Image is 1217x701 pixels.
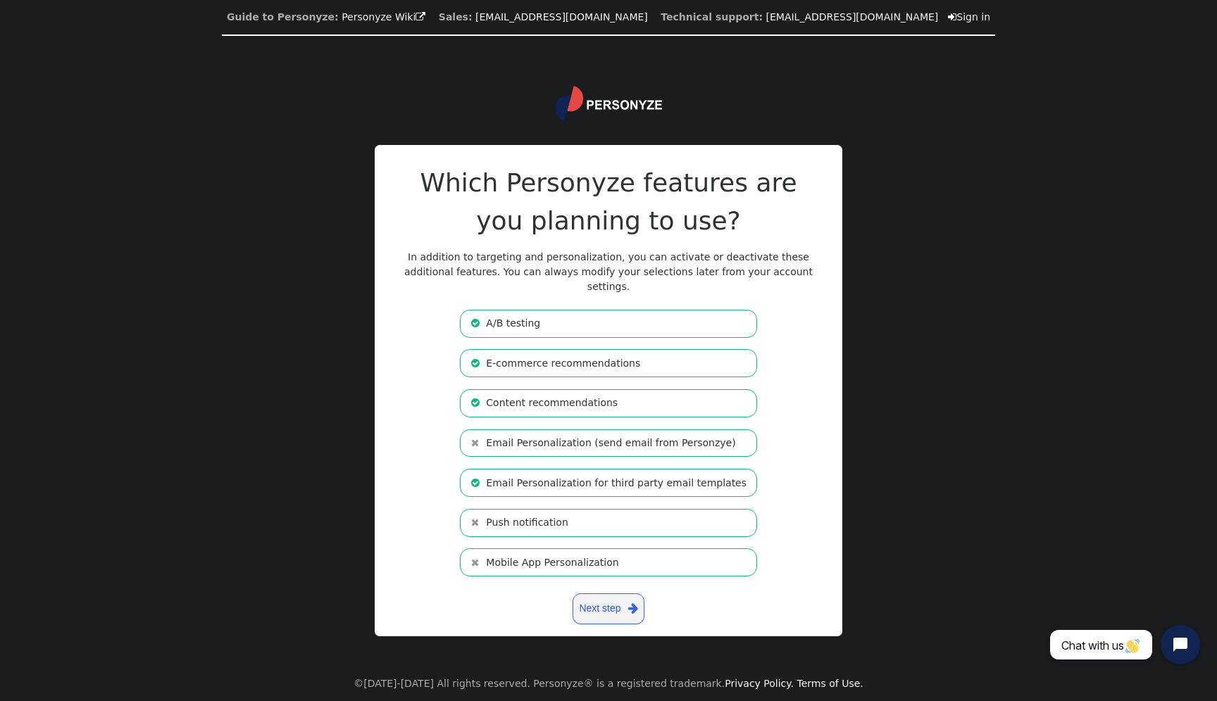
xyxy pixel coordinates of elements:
[948,11,990,23] a: Sign in
[471,557,479,567] span: 
[439,11,473,23] b: Sales:
[471,478,480,488] span: 
[948,12,956,22] span: 
[555,86,662,121] img: logo.svg
[460,349,757,377] li: E-commerce recommendations
[471,517,479,527] span: 
[471,398,480,408] span: 
[628,600,638,617] span: 
[416,12,425,22] span: 
[573,593,644,624] a: Next step
[475,11,648,23] a: [EMAIL_ADDRESS][DOMAIN_NAME]
[227,11,339,23] b: Guide to Personyze:
[460,469,757,497] li: Email Personalization for third party email templates
[460,389,757,417] li: Content recommendations
[797,678,863,689] a: Terms of Use.
[397,250,820,294] p: In addition to targeting and personalization, you can activate or deactivate these additional fea...
[471,318,480,328] span: 
[342,11,425,23] a: Personyze Wiki
[725,678,794,689] a: Privacy Policy.
[460,509,757,537] li: Push notification
[397,164,820,240] h2: Which Personyze features are you planning to use?
[471,438,479,448] span: 
[471,358,480,368] span: 
[354,667,863,701] center: ©[DATE]-[DATE] All rights reserved. Personyze® is a registered trademark.
[460,429,757,457] li: Email Personalization (send email from Personzye)
[766,11,939,23] a: [EMAIL_ADDRESS][DOMAIN_NAME]
[460,310,757,338] li: A/B testing
[661,11,763,23] b: Technical support:
[460,548,757,576] li: Mobile App Personalization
